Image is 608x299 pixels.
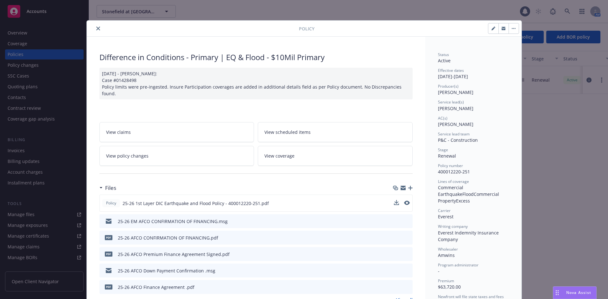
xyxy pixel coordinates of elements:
[394,284,399,290] button: download file
[118,284,194,290] div: 25-26 AFCO Finance Agreement .pdf
[118,218,228,225] div: 25-26 EM AFCO CONFIRMATION OF FINANCING.msg
[118,234,218,241] div: 25-26 AFCO CONFIRMATION OF FINANCING.pdf
[404,251,410,258] button: preview file
[123,200,269,207] span: 25-26 1st Layer DIC Earthquake and Flood Policy - 400012220-251.pdf
[394,234,399,241] button: download file
[106,129,131,135] span: View claims
[118,267,215,274] div: 25-26 AFCO Down Payment Confirmation .msg
[404,267,410,274] button: preview file
[105,184,116,192] h3: Files
[99,146,254,166] a: View policy changes
[438,52,449,57] span: Status
[553,286,597,299] button: Nova Assist
[105,200,117,206] span: Policy
[118,251,230,258] div: 25-26 AFCO Premium Finance Agreement Signed.pdf
[258,122,413,142] a: View scheduled items
[394,251,399,258] button: download file
[438,131,470,137] span: Service lead team
[438,68,464,73] span: Effective dates
[106,153,149,159] span: View policy changes
[438,121,473,127] span: [PERSON_NAME]
[394,200,399,207] button: download file
[438,230,500,242] span: Everest Indemnity Insurance Company
[438,89,473,95] span: [PERSON_NAME]
[438,137,478,143] span: P&C - Construction
[264,153,294,159] span: View coverage
[438,115,447,121] span: AC(s)
[99,122,254,142] a: View claims
[394,267,399,274] button: download file
[394,218,399,225] button: download file
[438,252,455,258] span: Amwins
[456,198,470,204] span: Excess
[99,68,413,99] div: [DATE] - [PERSON_NAME]: Case #01428498 Policy limits were pre-ingested. Insure Participation cove...
[438,179,469,184] span: Lines of coverage
[438,99,464,105] span: Service lead(s)
[99,52,413,63] div: Difference in Conditions - Primary | EQ & Flood - $10Mil Primary
[105,235,112,240] span: pdf
[438,278,454,283] span: Premium
[105,284,112,289] span: pdf
[438,163,463,168] span: Policy number
[438,68,509,80] div: [DATE] - [DATE]
[105,252,112,256] span: pdf
[404,200,410,207] button: preview file
[438,147,448,153] span: Stage
[299,25,314,32] span: Policy
[438,224,468,229] span: Writing company
[438,184,465,197] span: Commercial Earthquake
[438,84,459,89] span: Producer(s)
[462,191,474,197] span: Flood
[94,25,102,32] button: close
[404,284,410,290] button: preview file
[394,200,399,205] button: download file
[566,290,591,295] span: Nova Assist
[438,246,458,252] span: Wholesaler
[438,284,461,290] span: $63,720.00
[264,129,311,135] span: View scheduled items
[438,262,478,268] span: Program administrator
[438,105,473,111] span: [PERSON_NAME]
[438,214,453,220] span: Everest
[438,191,500,204] span: Commercial Property
[404,234,410,241] button: preview file
[404,218,410,225] button: preview file
[99,184,116,192] div: Files
[258,146,413,166] a: View coverage
[438,268,440,274] span: -
[553,287,561,299] div: Drag to move
[404,201,410,205] button: preview file
[438,169,470,175] span: 400012220-251
[438,58,451,64] span: Active
[438,153,456,159] span: Renewal
[438,208,451,213] span: Carrier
